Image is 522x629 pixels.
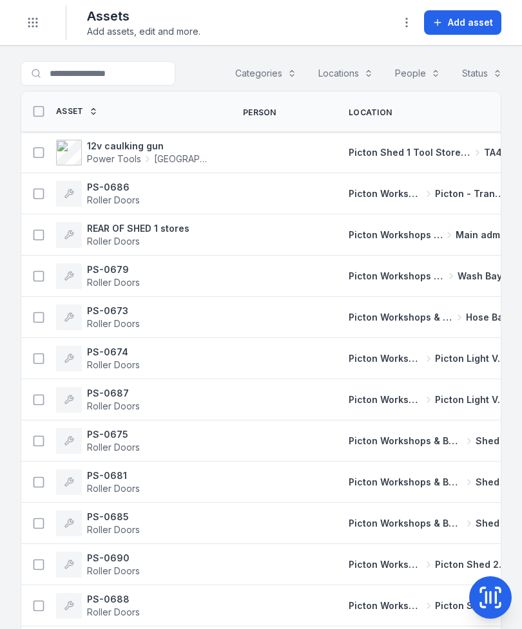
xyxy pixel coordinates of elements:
button: Add asset [424,10,501,35]
strong: PS-0686 [87,181,140,194]
a: Picton Workshops & BaysWash Bay 1 [349,270,508,283]
strong: PS-0690 [87,552,140,565]
a: PS-0685Roller Doors [56,511,140,536]
strong: PS-0673 [87,305,140,317]
span: Add assets, edit and more. [87,25,200,38]
span: Add asset [448,16,493,29]
span: Roller Doors [87,236,140,247]
a: Picton Shed 1 Tool Store (Storage)TA44 [349,146,508,159]
strong: PS-0675 [87,428,140,441]
strong: PS-0679 [87,263,140,276]
span: Roller Doors [87,524,140,535]
span: Roller Doors [87,194,140,205]
span: Picton Shed 1 Tool Store (Storage) [349,146,471,159]
span: Wash Bay 1 [458,270,508,283]
a: Asset [56,106,98,117]
a: Picton Workshops & BaysShed 4 [349,476,508,489]
a: PS-0688Roller Doors [56,593,140,619]
a: PS-0690Roller Doors [56,552,140,577]
span: Picton Workshops & Bays [349,229,443,241]
button: Categories [227,61,305,86]
button: People [387,61,449,86]
span: Picton Workshops & Bays [349,517,463,530]
span: Roller Doors [87,483,140,494]
span: Roller Doors [87,442,140,453]
span: Picton Workshops & Bays [349,352,422,365]
a: REAR OF SHED 1 storesRoller Doors [56,222,189,248]
a: PS-0686Roller Doors [56,181,140,207]
span: Roller Doors [87,606,140,617]
a: Picton Workshops & BaysPicton - Transmission Bay [349,187,508,200]
span: Roller Doors [87,277,140,288]
span: Roller Doors [87,565,140,576]
h2: Assets [87,7,200,25]
span: Picton Workshops & Bays [349,435,463,447]
a: PS-0681Roller Doors [56,469,140,495]
span: Picton Workshops & Bays [349,476,463,489]
span: Picton Workshops & Bays [349,393,422,406]
a: 12v caulking gunPower Tools[GEOGRAPHIC_DATA] [56,140,212,165]
a: Picton Workshops & BaysPicton Shed 2 Fabrication Shop [349,558,508,571]
strong: PS-0674 [87,346,140,359]
span: Power Tools [87,153,141,165]
a: Picton Workshops & BaysMain admin [349,229,508,241]
span: Picton Light Vehicle Bay [435,393,508,406]
span: Roller Doors [87,400,140,411]
span: TA44 [484,146,508,159]
span: Picton Workshops & Bays [349,558,422,571]
span: Shed 4 [476,435,508,447]
span: Roller Doors [87,359,140,370]
span: Shed 4 [476,517,508,530]
a: Picton Workshops & BaysPicton Light Vehicle Bay [349,393,508,406]
a: PS-0673Roller Doors [56,305,140,330]
span: Picton - Transmission Bay [435,187,508,200]
a: PS-0674Roller Doors [56,346,140,371]
span: [GEOGRAPHIC_DATA] [154,153,212,165]
a: PS-0687Roller Doors [56,387,140,413]
span: Picton Workshops & Bays [349,270,445,283]
strong: PS-0685 [87,511,140,523]
a: PS-0679Roller Doors [56,263,140,289]
strong: PS-0681 [87,469,140,482]
span: Picton Workshops & Bays [349,187,422,200]
strong: REAR OF SHED 1 stores [87,222,189,235]
span: Picton Light Vehicle Bay [435,352,508,365]
span: Shed 4 [476,476,508,489]
span: Main admin [456,229,508,241]
strong: PS-0687 [87,387,140,400]
strong: 12v caulking gun [87,140,212,153]
button: Status [454,61,510,86]
span: Asset [56,106,84,117]
a: PS-0675Roller Doors [56,428,140,454]
span: Picton Workshops & Bays [349,311,453,324]
span: Hose Bay [466,311,508,324]
span: Picton Shed 2 Fabrication Shop [435,558,508,571]
a: Picton Workshops & BaysHose Bay [349,311,508,324]
a: Picton Workshops & BaysShed 4 [349,435,508,447]
a: Picton Workshops & BaysPicton Light Vehicle Bay [349,352,508,365]
a: Picton Workshops & BaysPicton Shed 2 Fabrication Shop [349,599,508,612]
span: Picton Workshops & Bays [349,599,422,612]
button: Toggle navigation [21,10,45,35]
span: Location [349,108,392,118]
span: Picton Shed 2 Fabrication Shop [435,599,508,612]
button: Locations [310,61,382,86]
strong: PS-0688 [87,593,140,606]
span: Person [243,108,276,118]
a: Picton Workshops & BaysShed 4 [349,517,508,530]
span: Roller Doors [87,318,140,329]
